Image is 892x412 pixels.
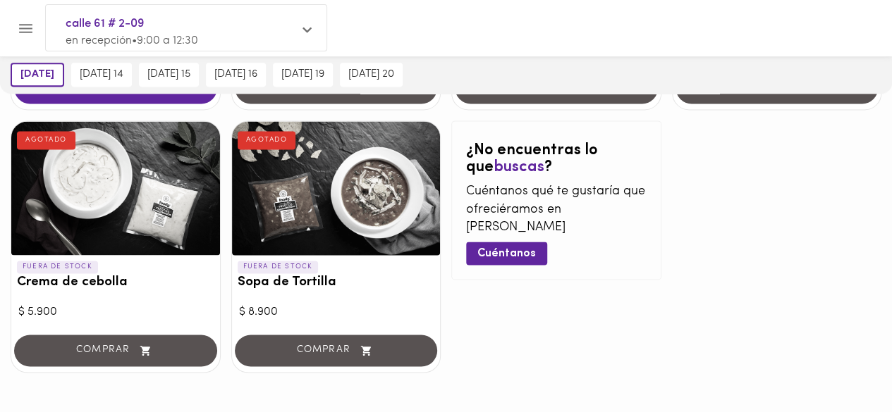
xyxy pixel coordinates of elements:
[466,142,647,176] h2: ¿No encuentras lo que ?
[340,63,403,87] button: [DATE] 20
[18,304,213,320] div: $ 5.900
[494,159,544,175] span: buscas
[238,261,319,273] p: FUERA DE STOCK
[810,330,878,398] iframe: To enrich screen reader interactions, please activate Accessibility in Grammarly extension settings
[11,121,220,255] div: Crema de cebolla
[273,63,333,87] button: [DATE] 19
[66,15,293,33] span: calle 61 # 2-09
[232,121,441,255] div: Sopa de Tortilla
[71,63,132,87] button: [DATE] 14
[17,261,98,273] p: FUERA DE STOCK
[20,68,54,81] span: [DATE]
[139,63,199,87] button: [DATE] 15
[17,275,214,290] h3: Crema de cebolla
[66,35,198,46] span: en recepción • 9:00 a 12:30
[11,63,64,87] button: [DATE]
[348,68,394,81] span: [DATE] 20
[147,68,190,81] span: [DATE] 15
[214,68,257,81] span: [DATE] 16
[238,275,435,290] h3: Sopa de Tortilla
[477,247,536,261] span: Cuéntanos
[239,304,434,320] div: $ 8.900
[466,183,647,237] p: Cuéntanos qué te gustaría que ofreciéramos en [PERSON_NAME]
[206,63,266,87] button: [DATE] 16
[8,11,43,46] button: Menu
[80,68,123,81] span: [DATE] 14
[17,131,75,149] div: AGOTADO
[466,242,547,265] button: Cuéntanos
[238,131,296,149] div: AGOTADO
[281,68,324,81] span: [DATE] 19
